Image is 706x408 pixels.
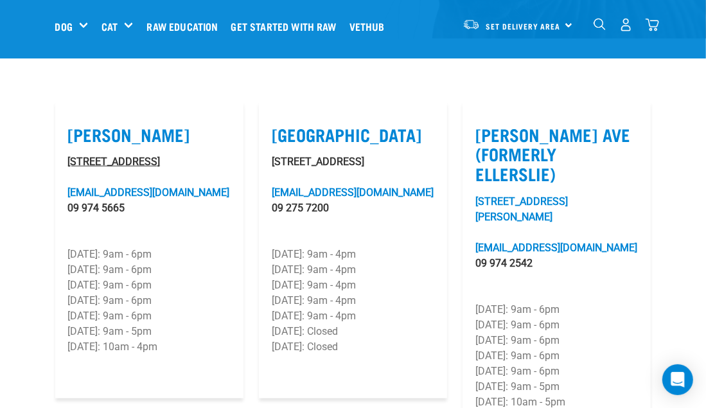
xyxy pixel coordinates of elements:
[68,262,231,278] p: [DATE]: 9am - 6pm
[68,278,231,293] p: [DATE]: 9am - 6pm
[272,154,434,170] p: [STREET_ADDRESS]
[662,364,693,395] div: Open Intercom Messenger
[475,257,533,269] a: 09 974 2542
[143,1,227,52] a: Raw Education
[272,324,434,339] p: [DATE]: Closed
[646,18,659,31] img: home-icon@2x.png
[272,308,434,324] p: [DATE]: 9am - 4pm
[68,308,231,324] p: [DATE]: 9am - 6pm
[594,18,606,30] img: home-icon-1@2x.png
[475,379,638,395] p: [DATE]: 9am - 5pm
[68,324,231,339] p: [DATE]: 9am - 5pm
[272,186,434,199] a: [EMAIL_ADDRESS][DOMAIN_NAME]
[68,125,231,145] label: [PERSON_NAME]
[101,19,118,34] a: Cat
[475,302,638,317] p: [DATE]: 9am - 6pm
[475,348,638,364] p: [DATE]: 9am - 6pm
[272,125,434,145] label: [GEOGRAPHIC_DATA]
[346,1,394,52] a: Vethub
[272,278,434,293] p: [DATE]: 9am - 4pm
[68,202,125,214] a: 09 974 5665
[272,247,434,262] p: [DATE]: 9am - 4pm
[68,155,161,168] a: [STREET_ADDRESS]
[475,242,637,254] a: [EMAIL_ADDRESS][DOMAIN_NAME]
[55,19,73,34] a: Dog
[68,247,231,262] p: [DATE]: 9am - 6pm
[272,202,329,214] a: 09 275 7200
[228,1,346,52] a: Get started with Raw
[486,24,561,28] span: Set Delivery Area
[475,333,638,348] p: [DATE]: 9am - 6pm
[475,195,568,223] a: [STREET_ADDRESS][PERSON_NAME]
[475,125,638,184] label: [PERSON_NAME] Ave (Formerly Ellerslie)
[272,339,434,355] p: [DATE]: Closed
[475,317,638,333] p: [DATE]: 9am - 6pm
[68,339,231,355] p: [DATE]: 10am - 4pm
[272,262,434,278] p: [DATE]: 9am - 4pm
[68,186,230,199] a: [EMAIL_ADDRESS][DOMAIN_NAME]
[463,19,480,30] img: van-moving.png
[475,364,638,379] p: [DATE]: 9am - 6pm
[68,293,231,308] p: [DATE]: 9am - 6pm
[619,18,633,31] img: user.png
[272,293,434,308] p: [DATE]: 9am - 4pm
